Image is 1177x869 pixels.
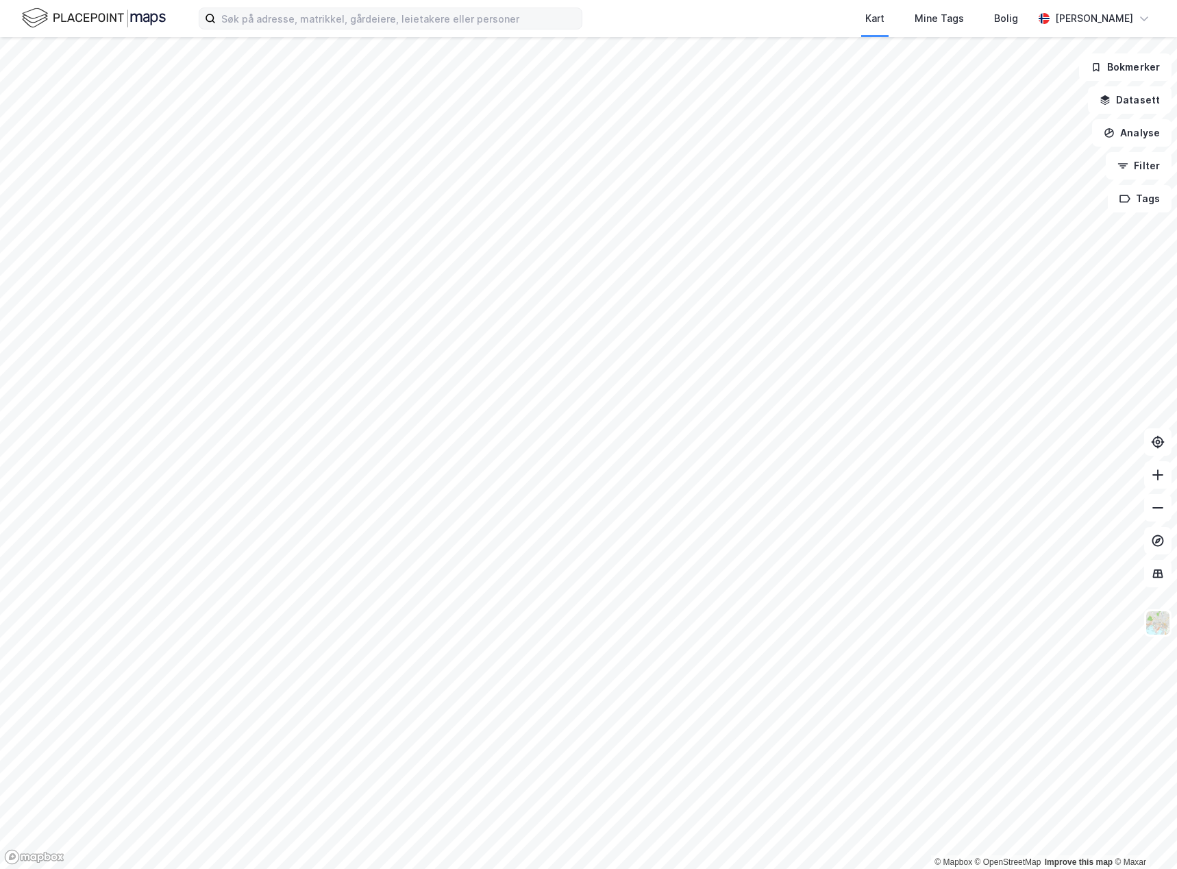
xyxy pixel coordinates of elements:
[975,857,1041,867] a: OpenStreetMap
[1108,803,1177,869] iframe: Chat Widget
[1092,119,1172,147] button: Analyse
[1079,53,1172,81] button: Bokmerker
[1108,803,1177,869] div: Kontrollprogram for chat
[1108,185,1172,212] button: Tags
[1055,10,1133,27] div: [PERSON_NAME]
[4,849,64,865] a: Mapbox homepage
[934,857,972,867] a: Mapbox
[1088,86,1172,114] button: Datasett
[865,10,884,27] div: Kart
[994,10,1018,27] div: Bolig
[216,8,582,29] input: Søk på adresse, matrikkel, gårdeiere, leietakere eller personer
[1045,857,1113,867] a: Improve this map
[915,10,964,27] div: Mine Tags
[1106,152,1172,180] button: Filter
[1145,610,1171,636] img: Z
[22,6,166,30] img: logo.f888ab2527a4732fd821a326f86c7f29.svg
